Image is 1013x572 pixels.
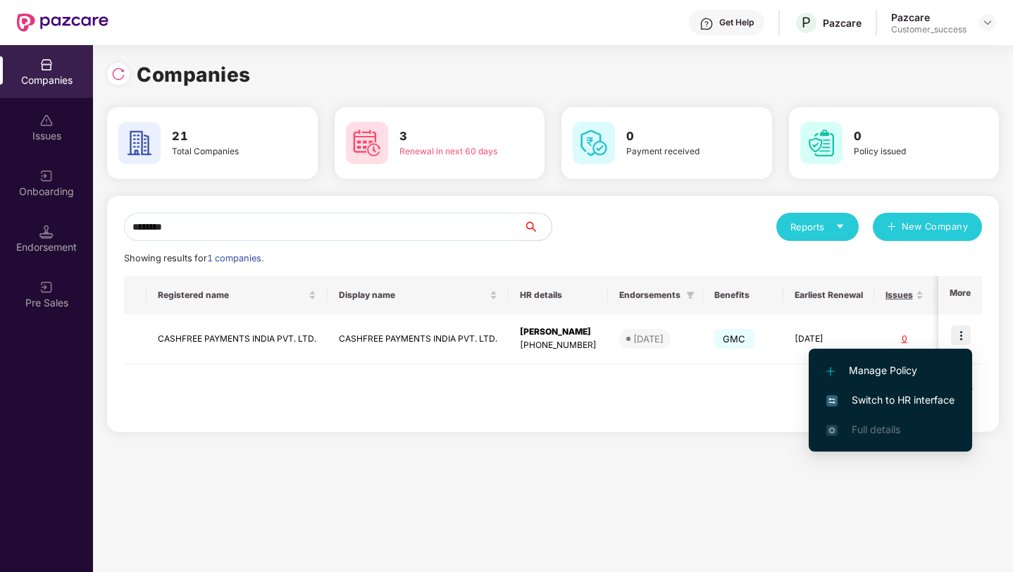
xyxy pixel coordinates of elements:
td: [DATE] [783,314,874,364]
img: svg+xml;base64,PHN2ZyB4bWxucz0iaHR0cDovL3d3dy53My5vcmcvMjAwMC9zdmciIHdpZHRoPSIxNiIgaGVpZ2h0PSIxNi... [826,395,838,406]
img: svg+xml;base64,PHN2ZyBpZD0iSGVscC0zMngzMiIgeG1sbnM9Imh0dHA6Ly93d3cudzMub3JnLzIwMDAvc3ZnIiB3aWR0aD... [700,17,714,31]
div: Pazcare [823,16,862,30]
th: Issues [874,276,935,314]
span: Display name [339,290,487,301]
h1: Companies [137,59,251,90]
th: Benefits [703,276,783,314]
img: New Pazcare Logo [17,13,108,32]
span: Showing results for [124,253,263,263]
span: plus [887,222,896,233]
img: svg+xml;base64,PHN2ZyB4bWxucz0iaHR0cDovL3d3dy53My5vcmcvMjAwMC9zdmciIHdpZHRoPSIxNi4zNjMiIGhlaWdodD... [826,425,838,436]
div: [DATE] [633,332,664,346]
img: svg+xml;base64,PHN2ZyB3aWR0aD0iMjAiIGhlaWdodD0iMjAiIHZpZXdCb3g9IjAgMCAyMCAyMCIgZmlsbD0ibm9uZSIgeG... [39,169,54,183]
div: Total Companies [172,145,277,158]
span: Full details [852,423,900,435]
h3: 3 [399,128,504,146]
div: [PERSON_NAME] [520,325,597,339]
img: svg+xml;base64,PHN2ZyBpZD0iRHJvcGRvd24tMzJ4MzIiIHhtbG5zPSJodHRwOi8vd3d3LnczLm9yZy8yMDAwL3N2ZyIgd2... [982,17,993,28]
div: Renewal in next 60 days [399,145,504,158]
img: svg+xml;base64,PHN2ZyB3aWR0aD0iMjAiIGhlaWdodD0iMjAiIHZpZXdCb3g9IjAgMCAyMCAyMCIgZmlsbD0ibm9uZSIgeG... [39,280,54,294]
button: search [523,213,552,241]
span: filter [686,291,695,299]
span: filter [683,287,697,304]
span: Switch to HR interface [826,392,955,408]
img: svg+xml;base64,PHN2ZyB4bWxucz0iaHR0cDovL3d3dy53My5vcmcvMjAwMC9zdmciIHdpZHRoPSI2MCIgaGVpZ2h0PSI2MC... [573,122,615,164]
div: Payment received [626,145,731,158]
span: Endorsements [619,290,680,301]
h3: 0 [854,128,959,146]
div: Reports [790,220,845,234]
th: Display name [328,276,509,314]
img: svg+xml;base64,PHN2ZyB4bWxucz0iaHR0cDovL3d3dy53My5vcmcvMjAwMC9zdmciIHdpZHRoPSI2MCIgaGVpZ2h0PSI2MC... [346,122,388,164]
img: svg+xml;base64,PHN2ZyBpZD0iQ29tcGFuaWVzIiB4bWxucz0iaHR0cDovL3d3dy53My5vcmcvMjAwMC9zdmciIHdpZHRoPS... [39,58,54,72]
div: Get Help [719,17,754,28]
div: 0 [885,332,924,346]
td: CASHFREE PAYMENTS INDIA PVT. LTD. [328,314,509,364]
h3: 0 [626,128,731,146]
h3: 21 [172,128,277,146]
span: GMC [714,329,754,349]
button: plusNew Company [873,213,982,241]
th: Earliest Renewal [783,276,874,314]
th: HR details [509,276,608,314]
td: CASHFREE PAYMENTS INDIA PVT. LTD. [147,314,328,364]
span: caret-down [835,222,845,231]
div: Customer_success [891,24,967,35]
span: Registered name [158,290,306,301]
th: More [938,276,982,314]
span: 1 companies. [207,253,263,263]
div: Policy issued [854,145,959,158]
span: search [523,221,552,232]
img: svg+xml;base64,PHN2ZyB3aWR0aD0iMTQuNSIgaGVpZ2h0PSIxNC41IiB2aWV3Qm94PSIwIDAgMTYgMTYiIGZpbGw9Im5vbm... [39,225,54,239]
img: svg+xml;base64,PHN2ZyB4bWxucz0iaHR0cDovL3d3dy53My5vcmcvMjAwMC9zdmciIHdpZHRoPSIxMi4yMDEiIGhlaWdodD... [826,367,835,375]
img: svg+xml;base64,PHN2ZyB4bWxucz0iaHR0cDovL3d3dy53My5vcmcvMjAwMC9zdmciIHdpZHRoPSI2MCIgaGVpZ2h0PSI2MC... [800,122,843,164]
th: Registered name [147,276,328,314]
img: svg+xml;base64,PHN2ZyBpZD0iUmVsb2FkLTMyeDMyIiB4bWxucz0iaHR0cDovL3d3dy53My5vcmcvMjAwMC9zdmciIHdpZH... [111,67,125,81]
div: Pazcare [891,11,967,24]
img: icon [951,325,971,345]
img: svg+xml;base64,PHN2ZyBpZD0iSXNzdWVzX2Rpc2FibGVkIiB4bWxucz0iaHR0cDovL3d3dy53My5vcmcvMjAwMC9zdmciIH... [39,113,54,128]
span: Issues [885,290,913,301]
div: [PHONE_NUMBER] [520,339,597,352]
img: svg+xml;base64,PHN2ZyB4bWxucz0iaHR0cDovL3d3dy53My5vcmcvMjAwMC9zdmciIHdpZHRoPSI2MCIgaGVpZ2h0PSI2MC... [118,122,161,164]
span: Manage Policy [826,363,955,378]
span: P [802,14,811,31]
span: New Company [902,220,969,234]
